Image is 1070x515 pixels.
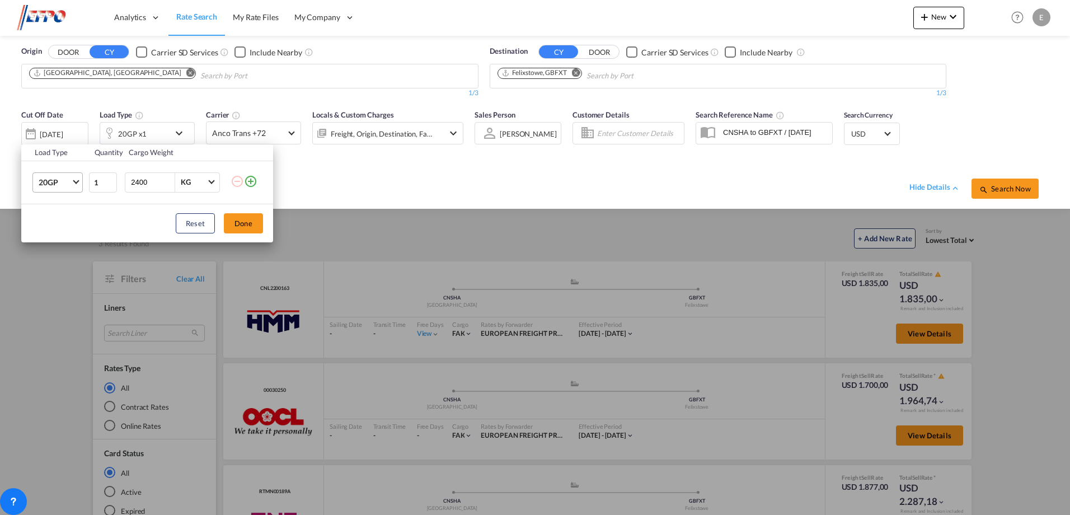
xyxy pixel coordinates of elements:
[176,213,215,233] button: Reset
[129,147,224,157] div: Cargo Weight
[88,144,123,161] th: Quantity
[244,175,257,188] md-icon: icon-plus-circle-outline
[224,213,263,233] button: Done
[130,173,175,192] input: Enter Weight
[39,177,71,188] span: 20GP
[231,175,244,188] md-icon: icon-minus-circle-outline
[89,172,117,193] input: Qty
[32,172,83,193] md-select: Choose: 20GP
[21,144,88,161] th: Load Type
[181,177,191,186] div: KG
